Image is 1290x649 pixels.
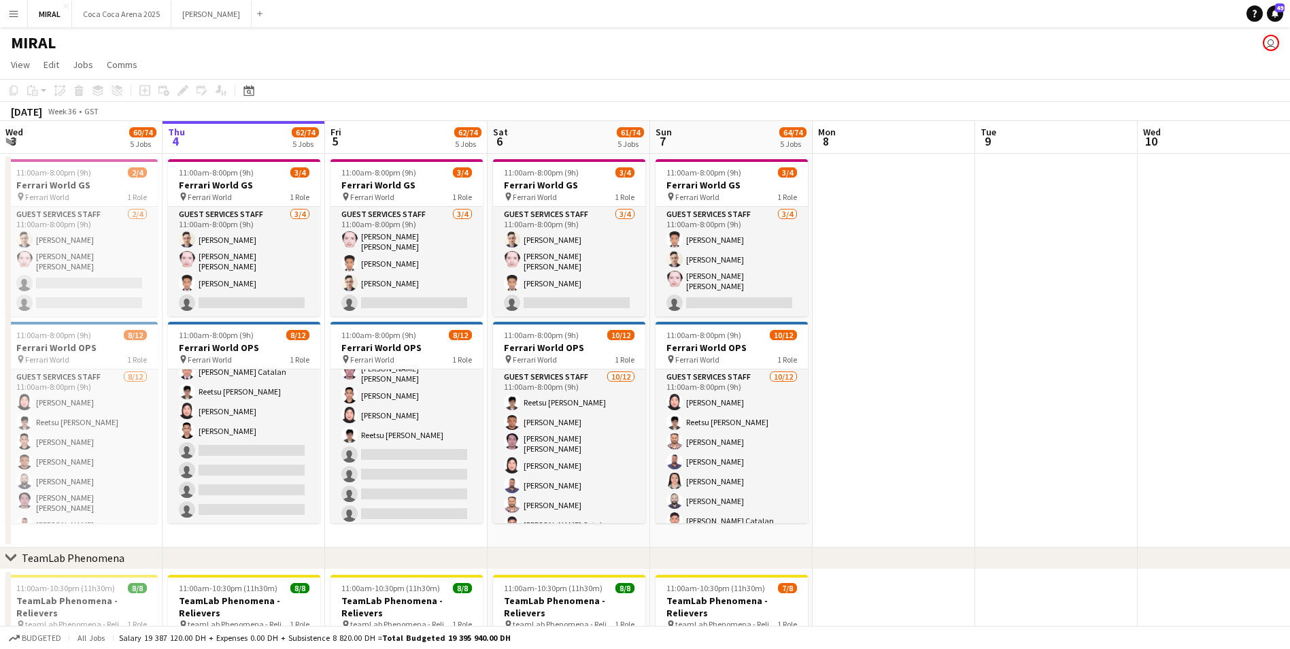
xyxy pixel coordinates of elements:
span: 11:00am-8:00pm (9h) [341,330,416,340]
span: 1 Role [127,619,147,629]
span: Ferrari World [350,192,394,202]
a: Jobs [67,56,99,73]
app-job-card: 11:00am-8:00pm (9h)3/4Ferrari World GS Ferrari World1 RoleGuest Services Staff3/411:00am-8:00pm (... [493,159,645,316]
span: 6 [491,133,508,149]
span: Fri [330,126,341,138]
span: 1 Role [452,354,472,365]
span: 1 Role [615,192,634,202]
span: 8/8 [290,583,309,593]
span: 3 [3,133,23,149]
span: 5 [328,133,341,149]
h3: TeamLab Phenomena - Relievers [5,595,158,619]
span: 3/4 [615,167,634,178]
span: Jobs [73,59,93,71]
div: 11:00am-8:00pm (9h)3/4Ferrari World GS Ferrari World1 RoleGuest Services Staff3/411:00am-8:00pm (... [656,159,808,316]
span: 1 Role [290,619,309,629]
h3: Ferrari World OPS [5,342,158,354]
span: Ferrari World [188,192,232,202]
span: 11:00am-10:30pm (11h30m) [504,583,602,593]
span: teamLab Phenomena - Relievers [350,619,452,629]
span: 10/12 [607,330,634,340]
span: 8/12 [449,330,472,340]
span: 11:00am-8:00pm (9h) [666,330,741,340]
span: 1 Role [777,354,797,365]
span: 8/12 [124,330,147,340]
span: Edit [44,59,59,71]
span: Wed [5,126,23,138]
span: 11:00am-10:30pm (11h30m) [16,583,115,593]
span: 11:00am-8:00pm (9h) [16,167,91,178]
span: 8/12 [286,330,309,340]
app-card-role: Guest Services Staff3/411:00am-8:00pm (9h)[PERSON_NAME] [PERSON_NAME][PERSON_NAME][PERSON_NAME] [330,207,483,316]
span: Week 36 [45,106,79,116]
span: 1 Role [777,619,797,629]
div: GST [84,106,99,116]
span: 1 Role [615,354,634,365]
div: 5 Jobs [455,139,481,149]
span: Ferrari World [513,192,557,202]
div: Salary 19 387 120.00 DH + Expenses 0.00 DH + Subsistence 8 820.00 DH = [119,633,511,643]
app-card-role: Guest Services Staff10/1211:00am-8:00pm (9h)[PERSON_NAME]Reetsu [PERSON_NAME][PERSON_NAME][PERSON... [656,369,808,637]
button: MIRAL [28,1,72,27]
span: 11:00am-8:00pm (9h) [179,167,254,178]
app-job-card: 11:00am-8:00pm (9h)3/4Ferrari World GS Ferrari World1 RoleGuest Services Staff3/411:00am-8:00pm (... [168,159,320,316]
app-card-role: Guest Services Staff3/411:00am-8:00pm (9h)[PERSON_NAME][PERSON_NAME] [PERSON_NAME][PERSON_NAME] [493,207,645,316]
app-card-role: Guest Services Staff8/1211:00am-8:00pm (9h)[PERSON_NAME]Reetsu [PERSON_NAME][PERSON_NAME][PERSON_... [5,369,158,637]
span: 8/8 [128,583,147,593]
span: Ferrari World [513,354,557,365]
app-job-card: 11:00am-8:00pm (9h)10/12Ferrari World OPS Ferrari World1 RoleGuest Services Staff10/1211:00am-8:0... [493,322,645,523]
div: [DATE] [11,105,42,118]
span: Ferrari World [188,354,232,365]
div: 5 Jobs [780,139,806,149]
span: Ferrari World [675,354,719,365]
a: Edit [38,56,65,73]
span: 11:00am-10:30pm (11h30m) [179,583,277,593]
h1: MIRAL [11,33,56,53]
span: Budgeted [22,633,61,643]
span: 11:00am-8:00pm (9h) [341,167,416,178]
span: 60/74 [129,127,156,137]
span: 1 Role [290,192,309,202]
button: [PERSON_NAME] [171,1,252,27]
span: 1 Role [127,354,147,365]
app-job-card: 11:00am-8:00pm (9h)8/12Ferrari World OPS Ferrari World1 Role[PERSON_NAME][PERSON_NAME][PERSON_NAM... [168,322,320,523]
span: Mon [818,126,836,138]
span: 62/74 [292,127,319,137]
span: 11:00am-10:30pm (11h30m) [341,583,440,593]
div: 11:00am-8:00pm (9h)10/12Ferrari World OPS Ferrari World1 RoleGuest Services Staff10/1211:00am-8:0... [656,322,808,523]
span: 8 [816,133,836,149]
app-card-role: Guest Services Staff2/411:00am-8:00pm (9h)[PERSON_NAME][PERSON_NAME] [PERSON_NAME] [5,207,158,316]
app-card-role: [PERSON_NAME][PERSON_NAME][PERSON_NAME] CatalanReetsu [PERSON_NAME][PERSON_NAME][PERSON_NAME] [168,260,320,523]
div: 5 Jobs [130,139,156,149]
app-job-card: 11:00am-8:00pm (9h)8/12Ferrari World OPS Ferrari World1 Role[PERSON_NAME] Catalan[PERSON_NAME][PE... [330,322,483,523]
a: Comms [101,56,143,73]
h3: Ferrari World OPS [656,342,808,354]
h3: Ferrari World GS [330,179,483,191]
span: 9 [979,133,996,149]
span: 10 [1141,133,1161,149]
span: 10/12 [770,330,797,340]
span: 8/8 [615,583,634,593]
h3: TeamLab Phenomena - Relievers [168,595,320,619]
span: All jobs [75,633,107,643]
h3: Ferrari World GS [656,179,808,191]
app-user-avatar: Kate Oliveros [1263,35,1279,51]
a: View [5,56,35,73]
span: Sun [656,126,672,138]
span: teamLab Phenomena - Relievers [25,619,127,629]
span: 11:00am-8:00pm (9h) [666,167,741,178]
app-job-card: 11:00am-8:00pm (9h)8/12Ferrari World OPS Ferrari World1 RoleGuest Services Staff8/1211:00am-8:00p... [5,322,158,523]
h3: TeamLab Phenomena - Relievers [493,595,645,619]
div: 11:00am-8:00pm (9h)3/4Ferrari World GS Ferrari World1 RoleGuest Services Staff3/411:00am-8:00pm (... [330,159,483,316]
span: View [11,59,30,71]
span: 3/4 [453,167,472,178]
span: 49 [1275,3,1285,12]
span: teamLab Phenomena - Relievers [188,619,290,629]
span: Tue [981,126,996,138]
span: 8/8 [453,583,472,593]
span: Sat [493,126,508,138]
app-job-card: 11:00am-8:00pm (9h)2/4Ferrari World GS Ferrari World1 RoleGuest Services Staff2/411:00am-8:00pm (... [5,159,158,316]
